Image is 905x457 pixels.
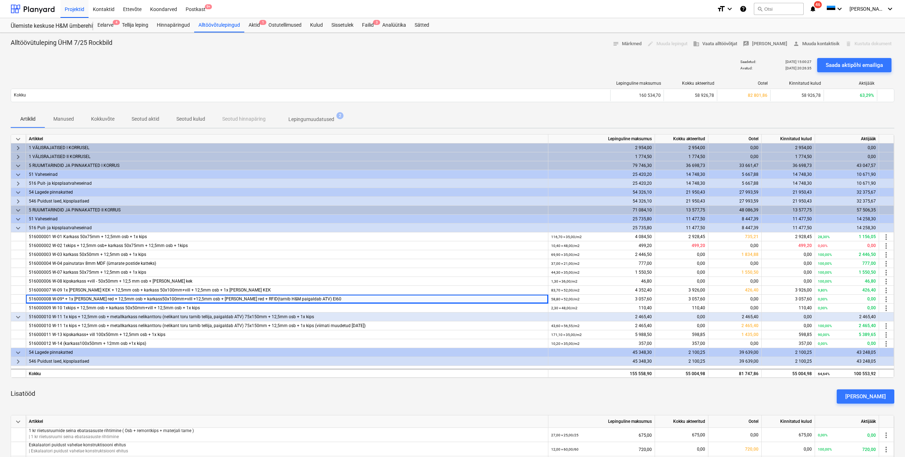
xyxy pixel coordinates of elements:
[882,340,890,348] span: more_vert
[762,312,815,321] div: 0,00
[762,215,815,224] div: 11 477,50
[11,22,85,30] div: Ülemiste keskuse H&M ümberehitustööd [HMÜLEMISTE]
[667,81,714,86] div: Kokku akteeritud
[373,20,380,25] span: 3
[655,179,708,188] div: 14 748,30
[818,304,876,312] div: 0,00
[613,41,619,47] span: notes
[118,18,153,32] a: Tellija leping
[93,18,118,32] a: Eelarve4
[551,259,652,268] div: 777,00
[205,4,212,9] span: 9+
[29,321,545,330] div: 516000010 W-11 1x kips + 12,5mm osb + metallkarkass nelikanttoru (nelikant toru tarnib tellija, p...
[551,277,652,286] div: 46,80
[795,288,812,293] span: 3 926,00
[551,241,652,250] div: 499,20
[697,279,705,284] span: 0,00
[548,197,655,206] div: 54 326,10
[29,197,545,206] div: 546 Puidust laed, kipsplaatlaed
[786,59,811,64] p: [DATE] 15:00:27
[882,331,890,339] span: more_vert
[818,295,876,304] div: 0,00
[548,415,655,428] div: Lepinguline maksumus
[244,18,264,32] div: Aktid
[804,323,812,328] span: 0,00
[708,415,762,428] div: Ootel
[29,428,545,434] p: 1 kr riietusruumide seina ebatasasuste rihtimine ( Osb + remontkips + materjali tarne )
[551,339,652,348] div: 357,00
[882,242,890,250] span: more_vert
[762,135,815,143] div: Kinnitatud kulud
[802,93,821,98] span: 58 926,78
[655,312,708,321] div: 0,00
[818,270,832,274] small: 100,00%
[708,369,762,378] div: 81 747,86
[551,279,577,283] small: 1,30 × 36,00 / m2
[818,330,876,339] div: 5 389,65
[882,445,890,454] span: more_vert
[741,270,758,275] span: 1 550,50
[548,312,655,321] div: 2 465,40
[655,224,708,232] div: 11 477,50
[793,41,799,47] span: person
[14,162,22,170] span: keyboard_arrow_down
[818,244,827,248] small: 0,00%
[750,296,758,301] span: 0,00
[762,415,815,428] div: Kinnitatud kulud
[655,415,708,428] div: Kokku akteeritud
[91,115,115,123] p: Kokkuvõte
[740,66,752,70] p: Avatud :
[613,81,661,86] div: Lepinguline maksumus
[14,188,22,197] span: keyboard_arrow_down
[610,90,664,101] div: 160 534,70
[14,417,22,426] span: keyboard_arrow_down
[288,116,334,123] p: Lepingumuudatused
[194,18,244,32] a: Alltöövõtulepingud
[745,234,758,239] span: 735,21
[29,250,545,259] div: 516000003 W-03 karkass 50x50mm + 12,5mm osb + 1x kips
[815,152,879,161] div: 0,00
[551,295,652,304] div: 3 057,60
[818,268,876,277] div: 1 550,50
[882,259,890,268] span: more_vert
[815,161,879,170] div: 43 047,57
[762,161,815,170] div: 36 698,73
[410,18,433,32] div: Sätted
[799,305,812,310] span: 110,40
[29,339,545,348] div: 516000012 W-14 (karkass100x50mm + 12mm osb +1x kips)
[14,357,22,366] span: keyboard_arrow_right
[336,112,344,119] span: 2
[762,170,815,179] div: 14 748,30
[655,188,708,197] div: 21 950,43
[815,215,879,224] div: 14 258,30
[14,224,22,232] span: keyboard_arrow_down
[790,38,842,49] button: Muuda kontaktisik
[818,333,830,337] small: 90,00%
[750,432,758,437] span: 0,00
[11,38,112,47] p: Alltöövütuleping ÜHM 7/25 Rockbild
[93,18,118,32] div: Eelarve
[818,235,830,239] small: 28,30%
[655,357,708,366] div: 2 100,25
[29,161,545,170] div: 5 RUUMITARINDID JA PINNAKATTED I KORRUS
[692,305,705,310] span: 110,40
[708,135,762,143] div: Ootel
[378,18,410,32] a: Analüütika
[551,270,580,274] small: 44,30 × 35,00 / m2
[697,261,705,266] span: 0,00
[548,357,655,366] div: 45 348,30
[29,179,545,188] div: 516 Puit- ja kipsplaatvaheseinad
[26,135,548,143] div: Artikkel
[655,197,708,206] div: 21 950,43
[762,188,815,197] div: 21 950,43
[882,277,890,286] span: more_vert
[818,342,827,346] small: 0,00%
[743,40,787,48] span: [PERSON_NAME]
[14,215,22,224] span: keyboard_arrow_down
[827,81,874,86] div: Aktijääk
[655,135,708,143] div: Kokku akteeritud
[762,348,815,357] div: 2 100,25
[815,357,879,366] div: 43 248,05
[708,224,762,232] div: 8 447,39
